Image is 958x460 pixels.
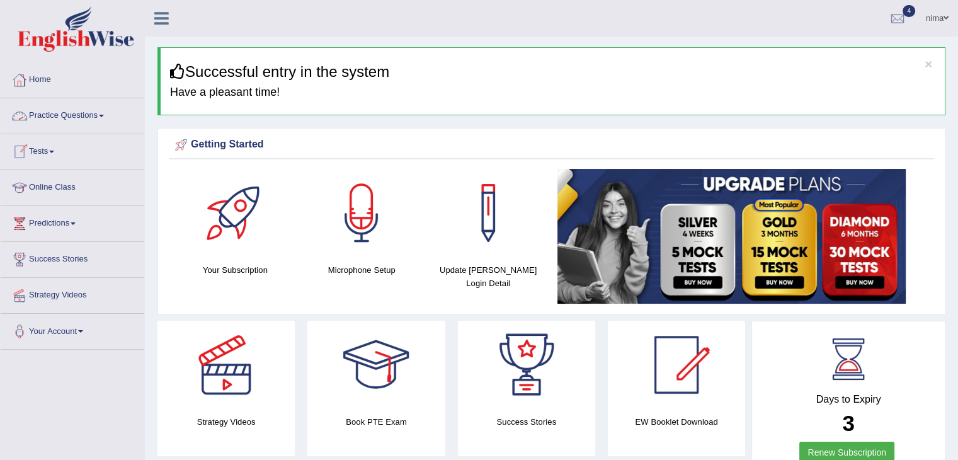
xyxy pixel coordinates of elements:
[1,134,144,166] a: Tests
[557,169,906,304] img: small5.jpg
[842,411,854,435] b: 3
[170,86,935,99] h4: Have a pleasant time!
[431,263,545,290] h4: Update [PERSON_NAME] Login Detail
[305,263,419,277] h4: Microphone Setup
[1,98,144,130] a: Practice Questions
[1,62,144,94] a: Home
[1,170,144,202] a: Online Class
[157,415,295,428] h4: Strategy Videos
[766,394,931,405] h4: Days to Expiry
[307,415,445,428] h4: Book PTE Exam
[1,242,144,273] a: Success Stories
[1,314,144,345] a: Your Account
[1,278,144,309] a: Strategy Videos
[1,206,144,238] a: Predictions
[178,263,292,277] h4: Your Subscription
[170,64,935,80] h3: Successful entry in the system
[608,415,745,428] h4: EW Booklet Download
[925,57,932,71] button: ×
[903,5,915,17] span: 4
[172,135,931,154] div: Getting Started
[458,415,595,428] h4: Success Stories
